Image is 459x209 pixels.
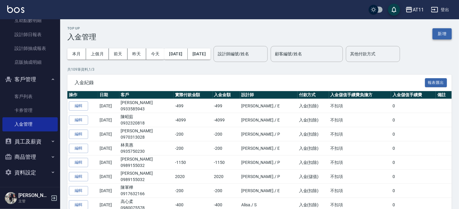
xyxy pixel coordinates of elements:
td: [PERSON_NAME] [119,155,174,170]
button: 報表匯出 [425,78,447,88]
th: 設計師 [240,91,297,99]
img: Logo [7,5,24,13]
td: 入金(扣除) [297,141,329,155]
td: 0 [391,113,436,127]
a: 新增 [433,31,452,36]
th: 入金金額 [213,91,240,99]
td: 2020 [174,170,213,184]
td: -200 [213,184,240,198]
p: 0989155032 [121,162,172,169]
button: 上個月 [86,48,109,60]
a: 設計師抽成報表 [2,41,58,55]
th: 客戶 [119,91,174,99]
td: -499 [174,99,213,113]
td: [DATE] [98,170,119,184]
td: 入金(儲值) [297,170,329,184]
td: [DATE] [98,155,119,170]
td: -200 [174,141,213,155]
button: 前天 [109,48,128,60]
p: 0989155032 [121,177,172,183]
th: 備註 [436,91,452,99]
p: 0917632166 [121,191,172,197]
td: 0 [391,184,436,198]
td: -1150 [213,155,240,170]
button: 編輯 [69,101,88,111]
td: 不扣項 [329,113,391,127]
td: 不扣項 [329,155,391,170]
button: 登出 [429,4,452,15]
h5: [PERSON_NAME]. [18,192,49,198]
td: 入金(扣除) [297,127,329,141]
td: [PERSON_NAME]. / E [240,99,297,113]
button: save [388,4,400,16]
td: 不扣項 [329,141,391,155]
td: 不扣項 [329,99,391,113]
a: 報表匯出 [425,79,447,85]
td: -1150 [174,155,213,170]
button: 昨天 [128,48,146,60]
td: -200 [174,127,213,141]
td: 不扣項 [329,184,391,198]
td: 陳軍樺 [119,184,174,198]
td: -200 [213,141,240,155]
button: 編輯 [69,158,88,167]
button: 編輯 [69,115,88,125]
td: 0 [391,99,436,113]
p: 主管 [18,198,49,204]
button: 編輯 [69,186,88,195]
td: -499 [213,99,240,113]
td: 入金(扣除) [297,184,329,198]
td: 0 [391,141,436,155]
a: 設計師日報表 [2,28,58,41]
img: Person [5,192,17,204]
button: 今天 [146,48,165,60]
button: 編輯 [69,172,88,181]
td: [DATE] [98,184,119,198]
td: 0 [391,155,436,170]
td: [PERSON_NAME]. / E [240,113,297,127]
p: 0935750230 [121,148,172,155]
td: [PERSON_NAME] [119,170,174,184]
th: 操作 [67,91,98,99]
div: AT11 [413,6,424,14]
td: [PERSON_NAME]. / E [240,141,297,155]
p: 0932320818 [121,120,172,126]
td: -4099 [213,113,240,127]
th: 實際付款金額 [174,91,213,99]
a: 卡券管理 [2,103,58,117]
button: 資料設定 [2,165,58,180]
td: 陳昭茹 [119,113,174,127]
th: 入金儲值手續費負擔方 [329,91,391,99]
p: 共 109 筆資料, 1 / 3 [67,67,452,72]
td: -200 [174,184,213,198]
td: [PERSON_NAME]. / P [240,127,297,141]
td: [PERSON_NAME] [119,127,174,141]
td: 0 [391,170,436,184]
h3: 入金管理 [67,33,96,41]
button: 本月 [67,48,86,60]
td: -200 [213,127,240,141]
td: [DATE] [98,113,119,127]
td: 林美惠 [119,141,174,155]
a: 店販抽成明細 [2,55,58,69]
button: 員工及薪資 [2,134,58,149]
td: 入金(扣除) [297,99,329,113]
td: 0 [391,127,436,141]
p: 0970313028 [121,134,172,140]
span: 入金紀錄 [75,80,425,86]
td: 入金(扣除) [297,113,329,127]
td: [DATE] [98,127,119,141]
a: 互助點數明細 [2,14,58,27]
a: 入金管理 [2,117,58,131]
button: 編輯 [69,130,88,139]
td: [DATE] [98,99,119,113]
button: 商品管理 [2,149,58,165]
button: 客戶管理 [2,72,58,87]
button: AT11 [403,4,426,16]
td: [PERSON_NAME] [119,99,174,113]
td: 不扣項 [329,127,391,141]
td: [PERSON_NAME]. / P [240,170,297,184]
button: [DATE] [188,48,211,60]
th: 日期 [98,91,119,99]
td: 不扣項 [329,170,391,184]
